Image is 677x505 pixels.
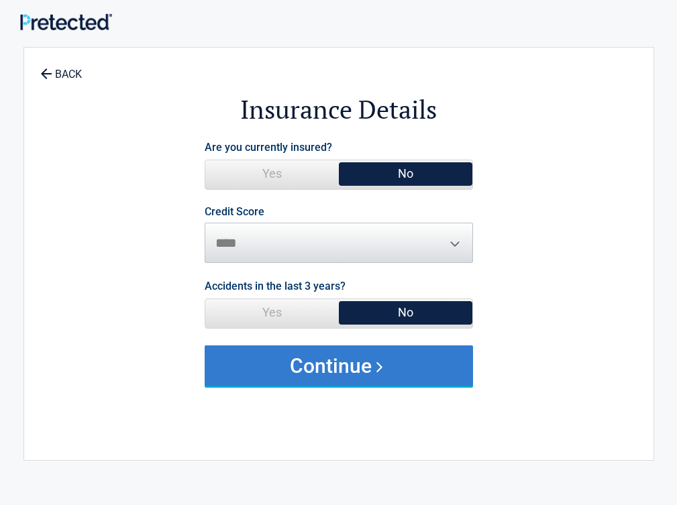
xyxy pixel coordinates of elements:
span: No [339,299,472,326]
a: BACK [38,56,85,80]
span: Yes [205,299,339,326]
label: Accidents in the last 3 years? [205,277,346,295]
label: Are you currently insured? [205,138,332,156]
label: Credit Score [205,207,264,217]
button: Continue [205,345,473,386]
span: No [339,160,472,187]
h2: Insurance Details [98,93,580,127]
img: Main Logo [20,13,112,30]
span: Yes [205,160,339,187]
